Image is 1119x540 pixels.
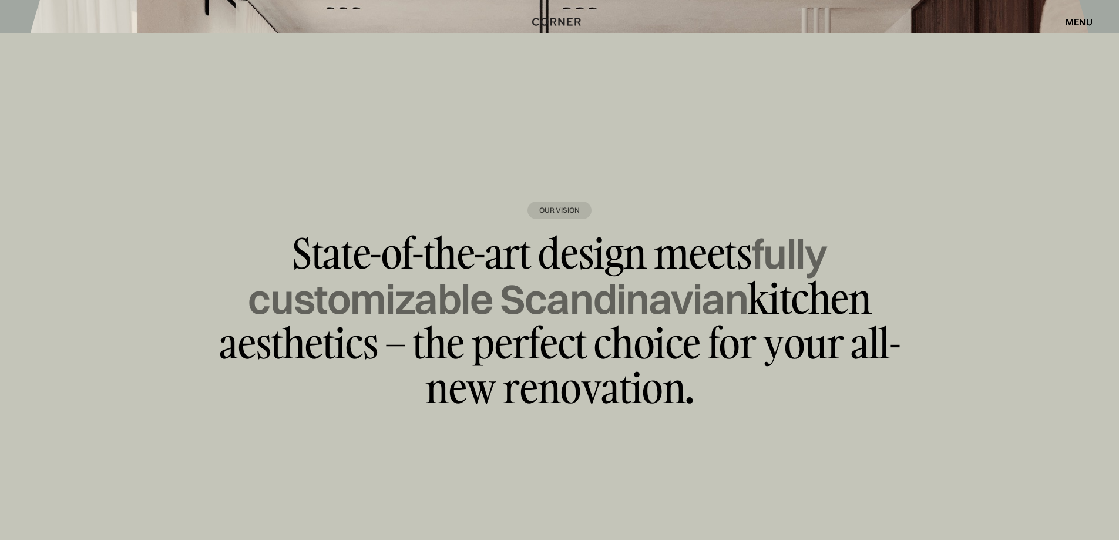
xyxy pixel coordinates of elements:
[248,228,826,324] span: fully customizable Scandinavian
[207,231,912,410] p: State-of-the-art design meets kitchen aesthetics – the perfect choice for your all-new renovation.
[527,202,592,219] div: Our Vision
[1054,12,1093,32] div: menu
[1066,17,1093,26] div: menu
[519,14,600,29] a: home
